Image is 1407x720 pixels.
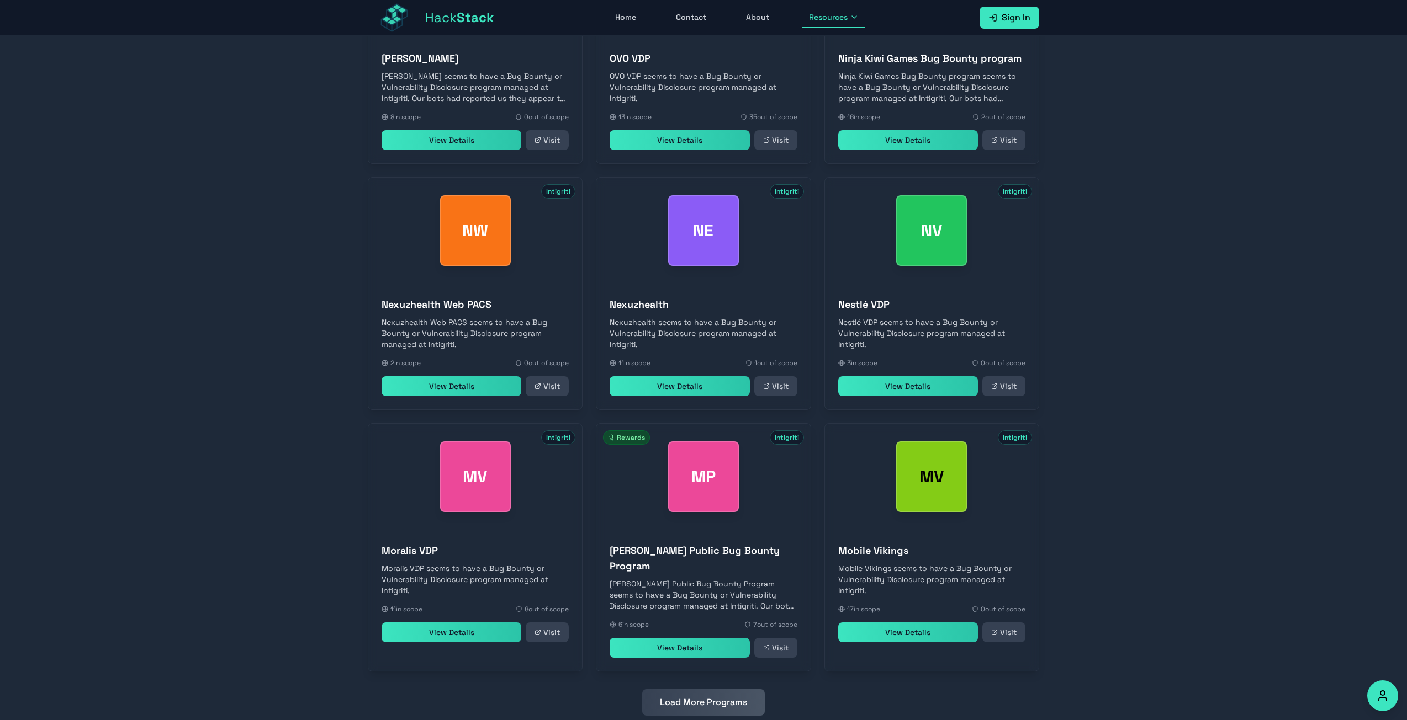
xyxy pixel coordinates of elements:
a: View Details [610,638,749,658]
span: 11 in scope [618,359,650,367]
a: Visit [526,376,569,396]
div: Moralis VDP [440,441,511,512]
div: Nestlé VDP [896,195,967,266]
span: Rewards [603,430,650,445]
span: Intigriti [541,184,575,199]
a: Visit [754,376,797,396]
h3: Nexuzhealth Web PACS [382,297,569,312]
span: 6 in scope [618,620,649,629]
a: View Details [838,376,978,396]
span: 8 out of scope [525,605,569,614]
div: Mobile Vikings [896,441,967,512]
p: OVO VDP seems to have a Bug Bounty or Vulnerability Disclosure program managed at Intigriti. [610,71,797,104]
button: Accessibility Options [1367,680,1398,711]
h3: [PERSON_NAME] Public Bug Bounty Program [610,543,797,574]
span: Stack [457,9,494,26]
div: Monzo Public Bug Bounty Program [668,441,739,512]
h3: Ninja Kiwi Games Bug Bounty program [838,51,1025,66]
span: 11 in scope [390,605,422,614]
span: Hack [425,9,494,26]
a: View Details [610,376,749,396]
h3: Mobile Vikings [838,543,1025,558]
h3: [PERSON_NAME] [382,51,569,66]
a: View Details [382,130,521,150]
span: Intigriti [998,184,1032,199]
p: [PERSON_NAME] Public Bug Bounty Program seems to have a Bug Bounty or Vulnerability Disclosure pr... [610,578,797,611]
a: View Details [838,130,978,150]
a: Visit [754,130,797,150]
p: Nestlé VDP seems to have a Bug Bounty or Vulnerability Disclosure program managed at Intigriti. [838,317,1025,350]
span: 0 out of scope [981,359,1025,367]
h3: Moralis VDP [382,543,569,558]
span: Intigriti [770,184,804,199]
span: 1 out of scope [754,359,797,367]
span: 2 out of scope [981,113,1025,121]
a: Contact [669,7,713,28]
button: Resources [802,7,865,28]
span: 3 in scope [847,359,877,367]
p: Ninja Kiwi Games Bug Bounty program seems to have a Bug Bounty or Vulnerability Disclosure progra... [838,71,1025,104]
span: 0 out of scope [981,605,1025,614]
a: Visit [754,638,797,658]
a: View Details [838,622,978,642]
a: Visit [982,130,1025,150]
h3: OVO VDP [610,51,797,66]
span: Sign In [1002,11,1030,24]
h3: Nestlé VDP [838,297,1025,312]
h3: Nexuzhealth [610,297,797,312]
a: Visit [526,130,569,150]
a: Home [609,7,643,28]
span: Intigriti [998,430,1032,445]
span: 35 out of scope [749,113,797,121]
span: 0 out of scope [524,113,569,121]
a: About [739,7,776,28]
span: 8 in scope [390,113,421,121]
span: 7 out of scope [753,620,797,629]
span: 2 in scope [390,359,421,367]
p: Mobile Vikings seems to have a Bug Bounty or Vulnerability Disclosure program managed at Intigriti. [838,563,1025,596]
span: Resources [809,12,848,23]
a: View Details [382,622,521,642]
a: View Details [610,130,749,150]
span: 13 in scope [618,113,652,121]
div: Nexuzhealth Web PACS [440,195,511,266]
a: Sign In [980,7,1039,29]
p: Nexuzhealth seems to have a Bug Bounty or Vulnerability Disclosure program managed at Intigriti. [610,317,797,350]
span: Intigriti [541,430,575,445]
a: Visit [526,622,569,642]
a: Visit [982,376,1025,396]
button: Load More Programs [642,689,765,716]
a: Visit [982,622,1025,642]
span: 16 in scope [847,113,880,121]
span: 17 in scope [847,605,880,614]
span: 0 out of scope [524,359,569,367]
span: Intigriti [770,430,804,445]
p: Nexuzhealth Web PACS seems to have a Bug Bounty or Vulnerability Disclosure program managed at In... [382,317,569,350]
div: Nexuzhealth [668,195,739,266]
a: View Details [382,376,521,396]
p: [PERSON_NAME] seems to have a Bug Bounty or Vulnerability Disclosure program managed at Intigriti... [382,71,569,104]
p: Moralis VDP seems to have a Bug Bounty or Vulnerability Disclosure program managed at Intigriti. [382,563,569,596]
